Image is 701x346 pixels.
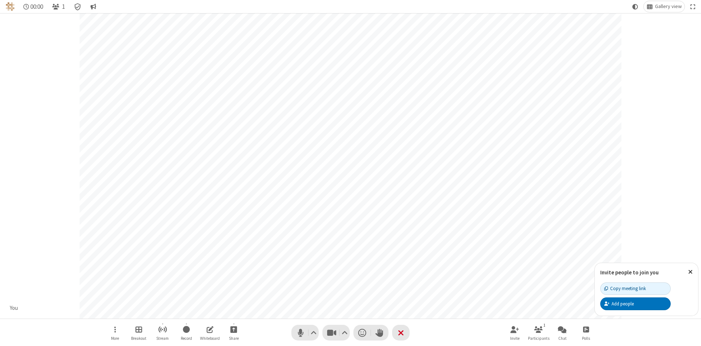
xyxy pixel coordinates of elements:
button: Start sharing [223,322,245,343]
button: Start streaming [152,322,173,343]
div: Meeting details Encryption enabled [71,1,85,12]
button: Open poll [575,322,597,343]
button: End or leave meeting [392,325,410,341]
div: Copy meeting link [604,285,646,292]
button: Audio settings [309,325,319,341]
button: Add people [600,297,671,310]
button: Change layout [644,1,685,12]
span: Invite [510,336,520,341]
span: Whiteboard [200,336,220,341]
button: Open chat [551,322,573,343]
button: Open menu [104,322,126,343]
button: Open participant list [49,1,68,12]
button: Copy meeting link [600,282,671,295]
span: More [111,336,119,341]
span: Stream [156,336,169,341]
img: QA Selenium DO NOT DELETE OR CHANGE [6,2,15,11]
button: Open participant list [528,322,549,343]
span: Chat [558,336,567,341]
span: Polls [582,336,590,341]
span: Share [229,336,239,341]
button: Conversation [87,1,99,12]
button: Stop video (Alt+V) [322,325,350,341]
label: Invite people to join you [600,269,659,276]
button: Mute (Alt+A) [291,325,319,341]
button: Send a reaction [353,325,371,341]
span: Participants [528,336,549,341]
span: 1 [62,3,65,10]
button: Video setting [340,325,350,341]
button: Using system theme [629,1,641,12]
button: Open shared whiteboard [199,322,221,343]
button: Fullscreen [687,1,698,12]
button: Manage Breakout Rooms [128,322,150,343]
div: 1 [541,322,548,328]
span: Record [181,336,192,341]
button: Start recording [175,322,197,343]
button: Raise hand [371,325,388,341]
button: Close popover [683,263,698,281]
div: You [7,304,21,312]
span: Breakout [131,336,146,341]
span: Gallery view [655,4,682,9]
div: Timer [20,1,46,12]
span: 00:00 [30,3,43,10]
button: Invite participants (Alt+I) [504,322,526,343]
